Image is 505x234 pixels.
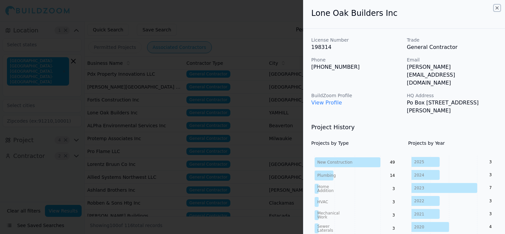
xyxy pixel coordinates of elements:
p: HQ Address [407,92,497,99]
p: [PERSON_NAME][EMAIL_ADDRESS][DOMAIN_NAME] [407,63,497,87]
text: 3 [392,226,395,231]
text: 14 [390,173,395,178]
tspan: 2025 [414,160,424,164]
text: 4 [489,224,492,229]
h4: Projects by Year [408,140,497,146]
tspan: Mechanical [317,211,340,215]
text: 3 [489,212,492,216]
p: BuildZoom Profile [311,92,402,99]
p: Phone [311,57,402,63]
tspan: 2022 [414,199,424,203]
text: 3 [489,160,492,164]
tspan: Plumbing [317,173,336,178]
tspan: 2024 [414,173,424,177]
h4: Projects by Type [311,140,400,146]
tspan: New Construction [317,160,352,165]
tspan: Sewer [317,224,330,229]
tspan: HVAC [317,200,328,204]
tspan: 2021 [414,212,424,216]
tspan: 2023 [414,186,424,190]
tspan: Laterals [317,228,333,233]
tspan: Home [317,184,329,189]
text: 3 [489,199,492,203]
a: View Profile [311,99,342,106]
p: Po Box [STREET_ADDRESS][PERSON_NAME] [407,99,497,115]
text: 7 [489,185,492,190]
h2: Lone Oak Builders Inc [311,8,497,19]
p: Trade [407,37,497,43]
text: 3 [392,213,395,217]
text: 3 [392,200,395,204]
text: 3 [392,186,395,191]
p: 198314 [311,43,402,51]
p: License Number [311,37,402,43]
p: Email [407,57,497,63]
text: 49 [390,160,395,165]
tspan: 2020 [414,225,424,229]
text: 3 [489,173,492,177]
tspan: Work [317,215,327,219]
p: [PHONE_NUMBER] [311,63,402,71]
tspan: Addition [317,188,334,193]
p: General Contractor [407,43,497,51]
h3: Project History [311,123,497,132]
